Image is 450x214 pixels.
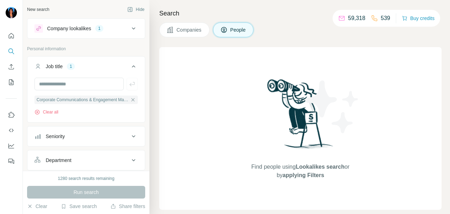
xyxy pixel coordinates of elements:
[6,124,17,137] button: Use Surfe API
[34,109,58,115] button: Clear all
[27,128,145,145] button: Seniority
[6,45,17,58] button: Search
[6,109,17,121] button: Use Surfe on LinkedIn
[283,172,324,178] span: applying Filters
[27,6,49,13] div: New search
[6,7,17,18] img: Avatar
[95,25,103,32] div: 1
[58,175,115,182] div: 1280 search results remaining
[27,203,47,210] button: Clear
[6,155,17,168] button: Feedback
[348,14,365,22] p: 59,318
[402,13,435,23] button: Buy credits
[27,20,145,37] button: Company lookalikes1
[37,97,129,103] span: Corporate Communications & Engagement Manager
[6,60,17,73] button: Enrich CSV
[6,140,17,152] button: Dashboard
[67,63,75,70] div: 1
[176,26,202,33] span: Companies
[27,58,145,78] button: Job title1
[110,203,145,210] button: Share filters
[296,164,345,170] span: Lookalikes search
[381,14,390,22] p: 539
[27,152,145,169] button: Department
[61,203,97,210] button: Save search
[46,157,71,164] div: Department
[244,163,356,180] span: Find people using or by
[301,75,364,138] img: Surfe Illustration - Stars
[6,30,17,42] button: Quick start
[264,77,337,156] img: Surfe Illustration - Woman searching with binoculars
[46,133,65,140] div: Seniority
[47,25,91,32] div: Company lookalikes
[46,63,63,70] div: Job title
[122,4,149,15] button: Hide
[6,76,17,89] button: My lists
[159,8,442,18] h4: Search
[27,46,145,52] p: Personal information
[230,26,246,33] span: People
